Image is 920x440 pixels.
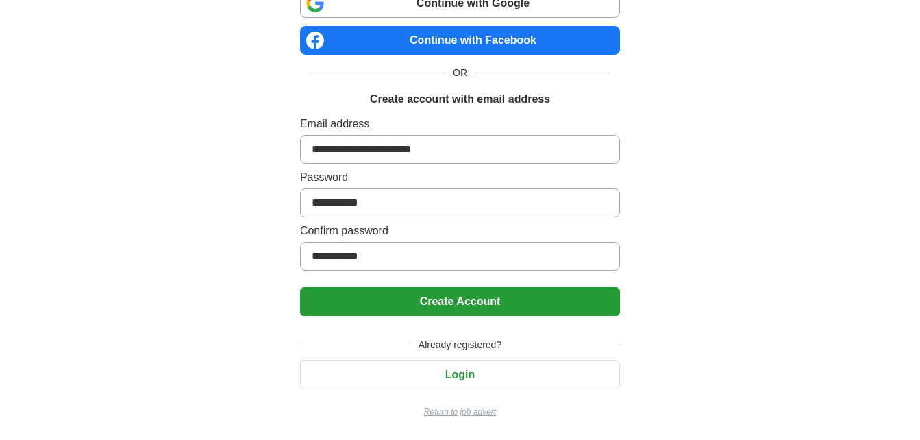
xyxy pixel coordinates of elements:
[300,360,620,389] button: Login
[300,169,620,186] label: Password
[300,223,620,239] label: Confirm password
[445,66,475,80] span: OR
[410,338,510,352] span: Already registered?
[300,116,620,132] label: Email address
[300,287,620,316] button: Create Account
[300,369,620,380] a: Login
[300,26,620,55] a: Continue with Facebook
[370,91,550,108] h1: Create account with email address
[300,406,620,418] a: Return to job advert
